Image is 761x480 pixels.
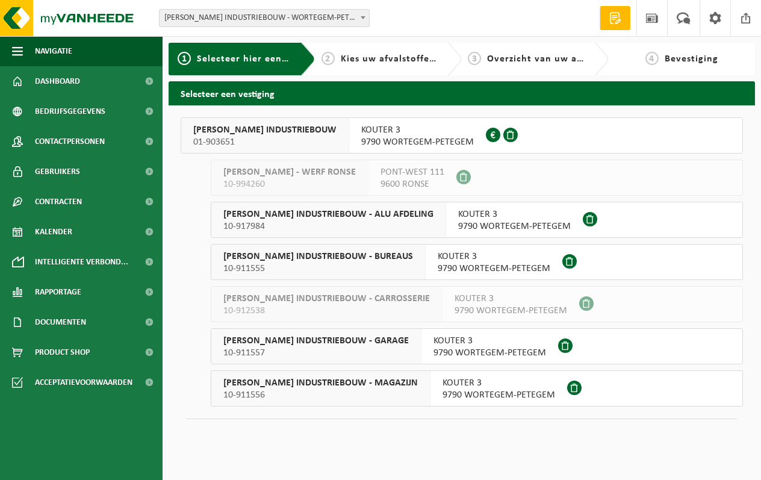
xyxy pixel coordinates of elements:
[211,328,743,364] button: [PERSON_NAME] INDUSTRIEBOUW - GARAGE 10-911557 KOUTER 39790 WORTEGEM-PETEGEM
[341,54,506,64] span: Kies uw afvalstoffen en recipiënten
[223,251,413,263] span: [PERSON_NAME] INDUSTRIEBOUW - BUREAUS
[438,251,550,263] span: KOUTER 3
[35,187,82,217] span: Contracten
[458,220,571,232] span: 9790 WORTEGEM-PETEGEM
[380,178,444,190] span: 9600 RONSE
[35,247,128,277] span: Intelligente verbond...
[35,157,80,187] span: Gebruikers
[159,9,370,27] span: WILLY NAESSENS INDUSTRIEBOUW - WORTEGEM-PETEGEM
[193,136,337,148] span: 01-903651
[443,389,555,401] span: 9790 WORTEGEM-PETEGEM
[35,126,105,157] span: Contactpersonen
[197,54,327,64] span: Selecteer hier een vestiging
[35,277,81,307] span: Rapportage
[223,377,418,389] span: [PERSON_NAME] INDUSTRIEBOUW - MAGAZIJN
[380,166,444,178] span: PONT-WEST 111
[223,347,409,359] span: 10-911557
[223,178,356,190] span: 10-994260
[35,367,132,397] span: Acceptatievoorwaarden
[645,52,659,65] span: 4
[35,337,90,367] span: Product Shop
[443,377,555,389] span: KOUTER 3
[665,54,718,64] span: Bevestiging
[223,293,430,305] span: [PERSON_NAME] INDUSTRIEBOUW - CARROSSERIE
[35,307,86,337] span: Documenten
[487,54,614,64] span: Overzicht van uw aanvraag
[433,335,546,347] span: KOUTER 3
[223,263,413,275] span: 10-911555
[211,370,743,407] button: [PERSON_NAME] INDUSTRIEBOUW - MAGAZIJN 10-911556 KOUTER 39790 WORTEGEM-PETEGEM
[211,202,743,238] button: [PERSON_NAME] INDUSTRIEBOUW - ALU AFDELING 10-917984 KOUTER 39790 WORTEGEM-PETEGEM
[455,305,567,317] span: 9790 WORTEGEM-PETEGEM
[223,389,418,401] span: 10-911556
[35,217,72,247] span: Kalender
[35,36,72,66] span: Navigatie
[433,347,546,359] span: 9790 WORTEGEM-PETEGEM
[160,10,369,26] span: WILLY NAESSENS INDUSTRIEBOUW - WORTEGEM-PETEGEM
[178,52,191,65] span: 1
[193,124,337,136] span: [PERSON_NAME] INDUSTRIEBOUW
[223,305,430,317] span: 10-912538
[181,117,743,154] button: [PERSON_NAME] INDUSTRIEBOUW 01-903651 KOUTER 39790 WORTEGEM-PETEGEM
[35,96,105,126] span: Bedrijfsgegevens
[458,208,571,220] span: KOUTER 3
[169,81,755,105] h2: Selecteer een vestiging
[223,166,356,178] span: [PERSON_NAME] - WERF RONSE
[361,136,474,148] span: 9790 WORTEGEM-PETEGEM
[35,66,80,96] span: Dashboard
[223,208,433,220] span: [PERSON_NAME] INDUSTRIEBOUW - ALU AFDELING
[321,52,335,65] span: 2
[438,263,550,275] span: 9790 WORTEGEM-PETEGEM
[223,220,433,232] span: 10-917984
[361,124,474,136] span: KOUTER 3
[223,335,409,347] span: [PERSON_NAME] INDUSTRIEBOUW - GARAGE
[211,244,743,280] button: [PERSON_NAME] INDUSTRIEBOUW - BUREAUS 10-911555 KOUTER 39790 WORTEGEM-PETEGEM
[455,293,567,305] span: KOUTER 3
[468,52,481,65] span: 3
